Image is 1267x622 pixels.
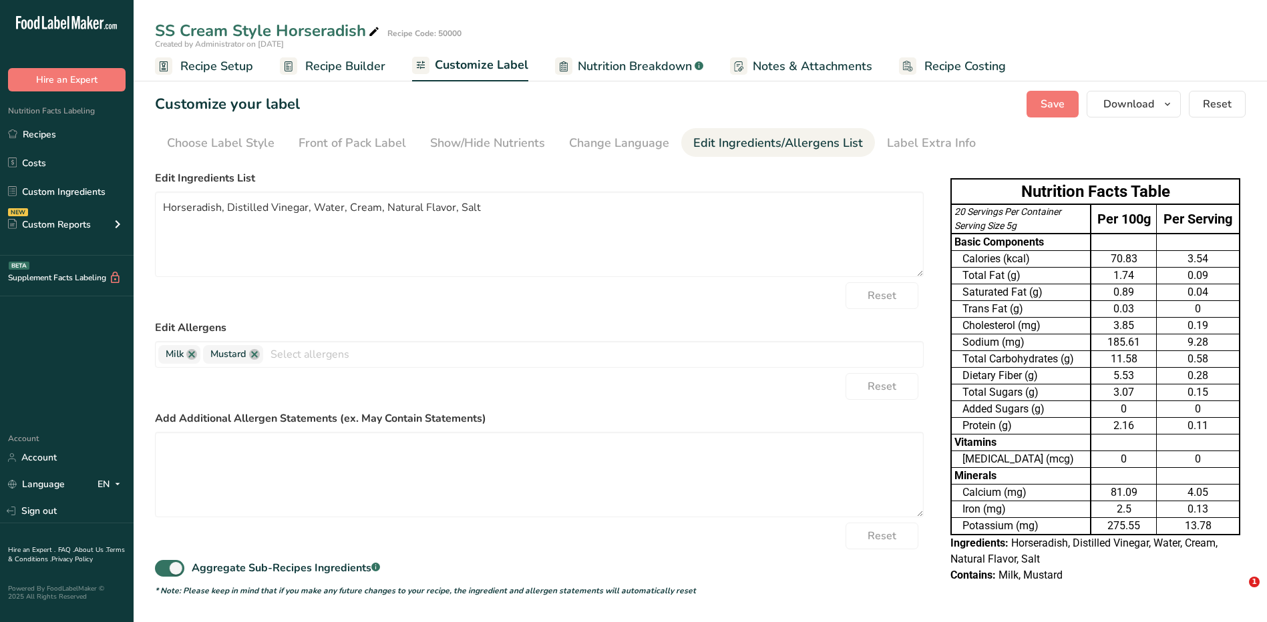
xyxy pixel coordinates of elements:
[8,545,55,555] a: Hire an Expert .
[951,468,1091,485] td: Minerals
[155,19,382,43] div: SS Cream Style Horseradish
[8,585,126,601] div: Powered By FoodLabelMaker © 2025 All Rights Reserved
[8,218,91,232] div: Custom Reports
[951,401,1091,418] td: Added Sugars (g)
[1159,384,1236,400] div: 0.15
[951,334,1091,351] td: Sodium (mg)
[74,545,106,555] a: About Us .
[951,434,1091,451] td: Vitamins
[555,51,703,81] a: Nutrition Breakdown
[1159,284,1236,300] div: 0.04
[950,537,1218,565] span: Horseradish, Distilled Vinegar, Water, Cream, Natural Flavor, Salt
[1159,351,1236,367] div: 0.58
[951,485,1091,501] td: Calcium (mg)
[1222,577,1254,609] iframe: Intercom live chat
[951,501,1091,518] td: Iron (mg)
[1159,334,1236,350] div: 9.28
[1094,284,1153,300] div: 0.89
[951,268,1091,284] td: Total Fat (g)
[51,555,93,564] a: Privacy Policy
[951,318,1091,334] td: Cholesterol (mg)
[167,134,275,152] div: Choose Label Style
[951,234,1091,251] td: Basic Components
[1094,518,1153,534] div: 275.55
[1159,518,1236,534] div: 13.78
[412,50,528,82] a: Customize Label
[846,373,918,400] button: Reset
[1094,251,1153,267] div: 70.83
[1157,204,1240,234] td: Per Serving
[58,545,74,555] a: FAQ .
[887,134,976,152] div: Label Extra Info
[730,51,872,81] a: Notes & Attachments
[299,134,406,152] div: Front of Pack Label
[1094,334,1153,350] div: 185.61
[950,569,996,581] span: Contains:
[155,585,696,596] i: * Note: Please keep in mind that if you make any future changes to your recipe, the ingredient an...
[1094,451,1153,467] div: 0
[1159,485,1236,501] div: 4.05
[8,473,65,496] a: Language
[1094,485,1153,501] div: 81.09
[954,205,1087,219] div: 20 Servings Per Container
[1006,220,1017,231] span: 5g
[846,523,918,549] button: Reset
[1087,91,1181,117] button: Download
[1159,268,1236,284] div: 0.09
[155,39,284,49] span: Created by Administrator on [DATE]
[1027,91,1079,117] button: Save
[951,418,1091,434] td: Protein (g)
[1159,501,1236,517] div: 0.13
[954,220,1004,231] span: Serving Size
[155,51,253,81] a: Recipe Setup
[1189,91,1246,117] button: Reset
[387,27,462,39] div: Recipe Code: 50000
[951,284,1091,301] td: Saturated Fat (g)
[1041,96,1065,112] span: Save
[1159,418,1236,434] div: 0.11
[8,545,125,564] a: Terms & Conditions .
[1094,418,1153,434] div: 2.16
[155,93,300,115] h1: Customize your label
[693,134,863,152] div: Edit Ingredients/Allergens List
[305,57,385,75] span: Recipe Builder
[8,68,126,91] button: Hire an Expert
[924,57,1006,75] span: Recipe Costing
[155,170,924,186] label: Edit Ingredients List
[1094,368,1153,384] div: 5.53
[1159,368,1236,384] div: 0.28
[1159,401,1236,417] div: 0
[951,301,1091,318] td: Trans Fat (g)
[868,288,896,304] span: Reset
[1094,301,1153,317] div: 0.03
[753,57,872,75] span: Notes & Attachments
[1094,401,1153,417] div: 0
[999,569,1063,581] span: Milk, Mustard
[951,179,1240,204] th: Nutrition Facts Table
[430,134,545,152] div: Show/Hide Nutrients
[578,57,692,75] span: Nutrition Breakdown
[9,262,29,270] div: BETA
[868,528,896,544] span: Reset
[899,51,1006,81] a: Recipe Costing
[210,347,246,362] span: Mustard
[951,451,1091,468] td: [MEDICAL_DATA] (mcg)
[98,477,126,493] div: EN
[155,320,924,336] label: Edit Allergens
[1103,96,1154,112] span: Download
[846,282,918,309] button: Reset
[1094,268,1153,284] div: 1.74
[166,347,184,362] span: Milk
[868,378,896,394] span: Reset
[263,344,923,364] input: Select allergens
[1159,301,1236,317] div: 0
[1094,351,1153,367] div: 11.58
[1203,96,1232,112] span: Reset
[950,537,1009,549] span: Ingredients:
[951,518,1091,535] td: Potassium (mg)
[1094,318,1153,334] div: 3.85
[1094,501,1153,517] div: 2.5
[1094,384,1153,400] div: 3.07
[1249,577,1260,587] span: 1
[155,410,924,426] label: Add Additional Allergen Statements (ex. May Contain Statements)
